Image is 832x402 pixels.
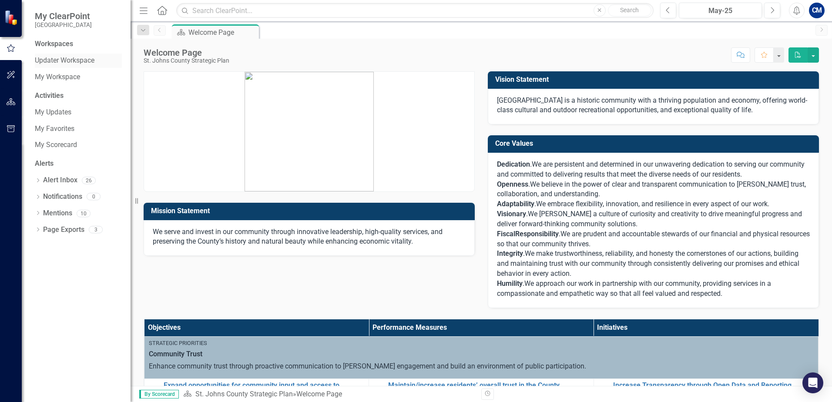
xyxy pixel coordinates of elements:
img: ClearPoint Strategy [4,10,20,25]
span: Open [497,180,513,188]
button: May-25 [679,3,762,18]
strong: Visionary [497,210,526,218]
img: mceclip0.png [245,72,374,191]
span: . [497,160,532,168]
span: Community Trust [149,349,814,359]
span: We are prudent and accountable stewards of our financial and physical resources so that our commu... [497,230,810,248]
span: Adaptability [497,200,534,208]
strong: Dedication [497,160,530,168]
div: Alerts [35,159,122,169]
a: Maintain/increase residents’ overall trust in the County government (measured by annual community... [388,382,589,397]
a: Page Exports [43,225,84,235]
div: St. Johns County Strategic Plan [144,57,229,64]
span: ness [513,180,528,188]
small: [GEOGRAPHIC_DATA] [35,21,92,28]
span: We approach our work in partnership with our community, providing services in a compassionate and... [497,279,771,298]
span: By Scorecard [139,390,179,399]
div: Welcome Page [144,48,229,57]
span: ity [551,230,559,238]
span: Enhance community trust through proactive communication to [PERSON_NAME] engagement and build an ... [149,362,586,370]
div: Activities [35,91,122,101]
span: Search [620,7,639,13]
span: We believe in the power of clear and transparent communication to [PERSON_NAME] trust, collaborat... [497,180,806,198]
a: My Updates [35,107,122,117]
div: 3 [89,226,103,234]
a: Increase Transparency through Open Data and Reporting [613,382,814,389]
div: 26 [82,177,96,184]
div: Welcome Page [296,390,342,398]
img: Not Defined [598,384,609,394]
span: . [528,180,530,188]
div: Welcome Page [188,27,257,38]
span: Responsibil [515,230,551,238]
button: Search [608,4,651,17]
span: . [559,230,560,238]
span: We are persistent and determined in our unwavering dedication to serving our community and commit... [497,160,805,178]
span: . [497,249,525,258]
a: Alert Inbox [43,175,77,185]
a: My Favorites [35,124,122,134]
span: My ClearPoint [35,11,92,21]
span: . [497,279,524,288]
div: Strategic Priorities [149,339,814,347]
h3: Core Values [495,140,815,147]
a: My Workspace [35,72,122,82]
h3: Mission Statement [151,207,470,215]
span: We serve and invest in our community through innovative leadership, high-quality services, and pr... [153,228,443,246]
div: » [183,389,475,399]
div: 10 [77,210,91,217]
a: Mentions [43,208,72,218]
a: My Scorecard [35,140,122,150]
span: [GEOGRAPHIC_DATA] is a historic community with a thriving population and economy, offering world-... [497,96,807,114]
div: Open Intercom Messenger [802,372,823,393]
input: Search ClearPoint... [176,3,654,18]
a: Updater Workspace [35,56,122,66]
h3: Vision Statement [495,76,815,84]
button: CM [809,3,825,18]
span: . [497,210,528,218]
strong: Integrity [497,249,523,258]
span: . [534,200,536,208]
a: St. Johns County Strategic Plan [195,390,293,398]
div: 0 [87,193,101,201]
div: Workspaces [35,39,73,49]
span: We make trustworthiness, reliability, and honesty the cornerstones of our actions, building and m... [497,249,799,278]
strong: Humility [497,279,523,288]
span: We [PERSON_NAME] a culture of curiosity and creativity to drive meaningful progress and deliver f... [497,210,802,228]
span: We embrace flexibility, innovation, and resilience in every aspect of our work. [536,200,769,208]
a: Notifications [43,192,82,202]
span: Fiscal [497,230,515,238]
div: May-25 [682,6,759,16]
